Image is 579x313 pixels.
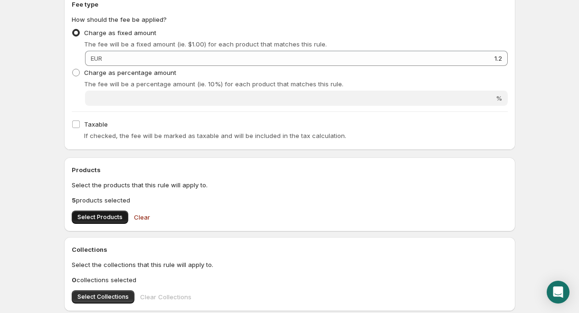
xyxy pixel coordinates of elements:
[84,132,346,139] span: If checked, the fee will be marked as taxable and will be included in the tax calculation.
[72,196,76,204] b: 5
[128,208,156,227] button: Clear
[84,79,508,89] p: The fee will be a percentage amount (ie. 10%) for each product that matches this rule.
[72,165,508,175] h2: Products
[91,55,102,62] span: EUR
[72,276,76,284] b: 0
[84,120,108,128] span: Taxable
[84,29,156,37] span: Charge as fixed amount
[72,16,167,23] span: How should the fee be applied?
[72,180,508,190] p: Select the products that this rule will apply to.
[77,213,123,221] span: Select Products
[134,212,150,222] span: Clear
[547,281,570,304] div: Open Intercom Messenger
[72,260,508,269] p: Select the collections that this rule will apply to.
[72,290,134,304] button: Select Collections
[72,195,508,205] p: products selected
[496,94,502,102] span: %
[77,293,129,301] span: Select Collections
[84,40,327,48] span: The fee will be a fixed amount (ie. $1.00) for each product that matches this rule.
[72,245,508,254] h2: Collections
[84,69,176,76] span: Charge as percentage amount
[72,275,508,285] p: collections selected
[72,211,128,224] button: Select Products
